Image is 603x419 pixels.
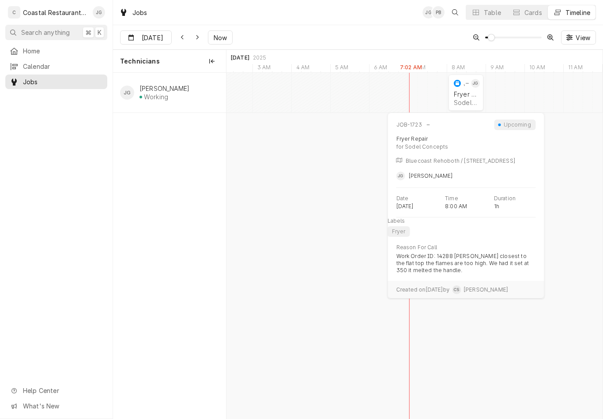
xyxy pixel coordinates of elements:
[5,59,107,74] a: Calendar
[5,44,107,58] a: Home
[524,64,550,74] div: 10 AM
[120,57,160,66] span: Technicians
[561,30,596,45] button: View
[120,86,134,100] div: JG
[8,6,20,19] div: C
[396,121,422,128] div: JOB-1723
[422,6,435,19] div: JG
[23,46,103,56] span: Home
[23,8,88,17] div: Coastal Restaurant Repair
[330,64,353,74] div: 5 AM
[388,217,405,224] p: Labels
[464,80,465,87] div: JOB-1723
[471,79,480,88] div: JG
[464,286,508,293] span: [PERSON_NAME]
[23,401,102,411] span: What's New
[5,25,107,40] button: Search anything⌘K
[98,28,102,37] span: K
[574,33,592,42] span: View
[369,64,392,74] div: 6 AM
[212,33,229,42] span: Now
[93,6,105,19] div: JG
[396,286,450,293] span: Created on [DATE] by
[85,28,91,37] span: ⌘
[93,6,105,19] div: James Gatton's Avatar
[524,8,542,17] div: Cards
[486,64,509,74] div: 9 AM
[447,64,470,74] div: 8 AM
[400,64,422,71] label: 7:02 AM
[396,135,428,142] div: Fryer Repair
[226,73,603,419] div: normal
[396,203,414,210] p: [DATE]
[113,50,226,73] div: Technicians column. SPACE for context menu
[396,253,536,274] p: Work Order ID: 14288 [PERSON_NAME] closest to the flat top the flames are too high. We had it set...
[23,386,102,395] span: Help Center
[5,383,107,398] a: Go to Help Center
[5,399,107,413] a: Go to What's New
[454,90,478,98] div: Fryer Repair
[494,203,499,210] p: 1h
[391,228,407,235] div: Fryer
[139,85,189,92] div: [PERSON_NAME]
[120,30,172,45] button: [DATE]
[396,244,437,251] p: Reason For Call
[21,28,70,37] span: Search anything
[23,77,103,86] span: Jobs
[494,195,516,202] p: Duration
[396,172,405,180] div: JG
[452,285,461,294] div: Chris Sockriter's Avatar
[231,54,249,61] div: [DATE]
[471,79,480,88] div: James Gatton's Avatar
[120,86,134,100] div: James Gatton's Avatar
[113,73,226,419] div: left
[253,54,267,61] div: 2025
[502,121,532,128] div: Upcoming
[396,143,536,150] div: for Sodel Concepts
[253,64,275,74] div: 3 AM
[406,157,515,165] p: Bluecoast Rehoboth / [STREET_ADDRESS]
[396,195,409,202] p: Date
[291,64,314,74] div: 4 AM
[565,8,590,17] div: Timeline
[208,30,233,45] button: Now
[445,195,458,202] p: Time
[452,285,461,294] div: CS
[448,5,462,19] button: Open search
[432,6,445,19] div: Phill Blush's Avatar
[396,172,405,180] div: James Gatton's Avatar
[23,62,103,71] span: Calendar
[454,99,478,106] div: Sodel Concepts | [GEOGRAPHIC_DATA], 19971
[484,8,501,17] div: Table
[445,203,467,210] p: 8:00 AM
[5,75,107,89] a: Jobs
[144,93,168,101] div: Working
[409,172,453,179] span: [PERSON_NAME]
[422,6,435,19] div: James Gatton's Avatar
[432,6,445,19] div: PB
[563,64,587,74] div: 11 AM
